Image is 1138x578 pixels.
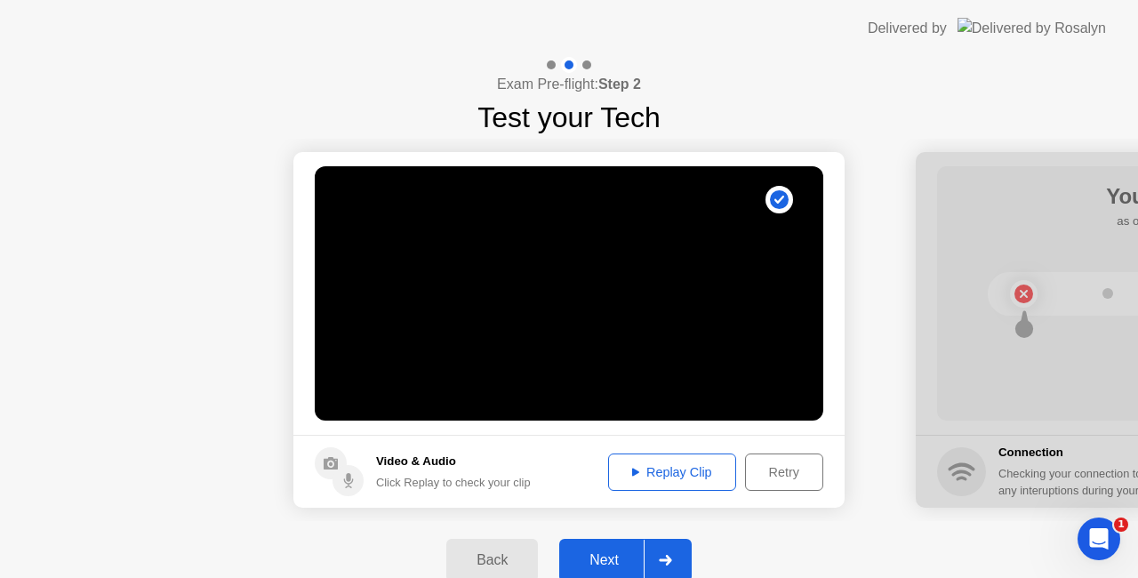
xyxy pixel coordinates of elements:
[376,474,531,491] div: Click Replay to check your clip
[497,74,641,95] h4: Exam Pre-flight:
[614,465,730,479] div: Replay Clip
[452,552,533,568] div: Back
[958,18,1106,38] img: Delivered by Rosalyn
[868,18,947,39] div: Delivered by
[1078,518,1120,560] iframe: Intercom live chat
[477,96,661,139] h1: Test your Tech
[565,552,644,568] div: Next
[598,76,641,92] b: Step 2
[608,454,736,491] button: Replay Clip
[745,454,823,491] button: Retry
[376,453,531,470] h5: Video & Audio
[1114,518,1128,532] span: 1
[751,465,817,479] div: Retry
